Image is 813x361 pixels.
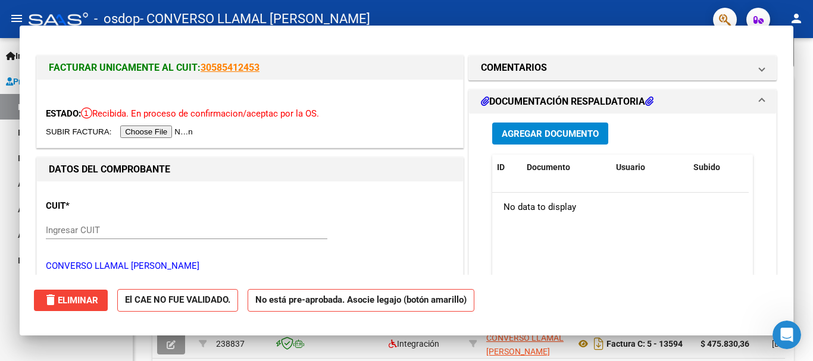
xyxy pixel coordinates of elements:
datatable-header-cell: Usuario [611,155,689,180]
strong: Factura C: 5 - 13594 [606,339,683,349]
span: ID [497,162,505,172]
i: Descargar documento [591,334,606,353]
strong: $ 475.830,36 [701,339,749,349]
div: DOCUMENTACIÓN RESPALDATORIA [469,114,776,360]
button: Agregar Documento [492,123,608,145]
span: Agregar Documento [502,129,599,140]
a: 30585412453 [201,62,259,73]
strong: DATOS DEL COMPROBANTE [49,164,170,175]
strong: No está pre-aprobada. Asocie legajo (botón amarillo) [248,289,474,312]
span: Eliminar [43,295,98,306]
span: ESTADO: [46,108,81,119]
span: - CONVERSO LLAMAL [PERSON_NAME] [140,6,370,32]
span: [DATE] [772,339,796,349]
iframe: Intercom live chat [773,321,801,349]
mat-icon: menu [10,11,24,26]
h1: DOCUMENTACIÓN RESPALDATORIA [481,95,653,109]
span: Integración [389,339,439,349]
button: Eliminar [34,290,108,311]
span: Prestadores / Proveedores [6,75,114,88]
mat-icon: delete [43,293,58,307]
div: 27222861034 [486,331,566,356]
mat-expansion-panel-header: COMENTARIOS [469,56,776,80]
span: Recibida. En proceso de confirmacion/aceptac por la OS. [81,108,319,119]
p: CUIT [46,199,168,213]
p: CONVERSO LLAMAL [PERSON_NAME] [46,259,454,273]
span: Inicio [6,49,36,62]
div: No data to display [492,193,749,222]
span: - osdop [94,6,140,32]
datatable-header-cell: Documento [522,155,611,180]
mat-icon: person [789,11,803,26]
span: 238837 [216,339,245,349]
mat-expansion-panel-header: DOCUMENTACIÓN RESPALDATORIA [469,90,776,114]
strong: El CAE NO FUE VALIDADO. [117,289,238,312]
span: Documento [527,162,570,172]
datatable-header-cell: Acción [748,155,808,180]
span: Subido [693,162,720,172]
span: FACTURAR UNICAMENTE AL CUIT: [49,62,201,73]
span: Usuario [616,162,645,172]
datatable-header-cell: Subido [689,155,748,180]
h1: COMENTARIOS [481,61,547,75]
datatable-header-cell: ID [492,155,522,180]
